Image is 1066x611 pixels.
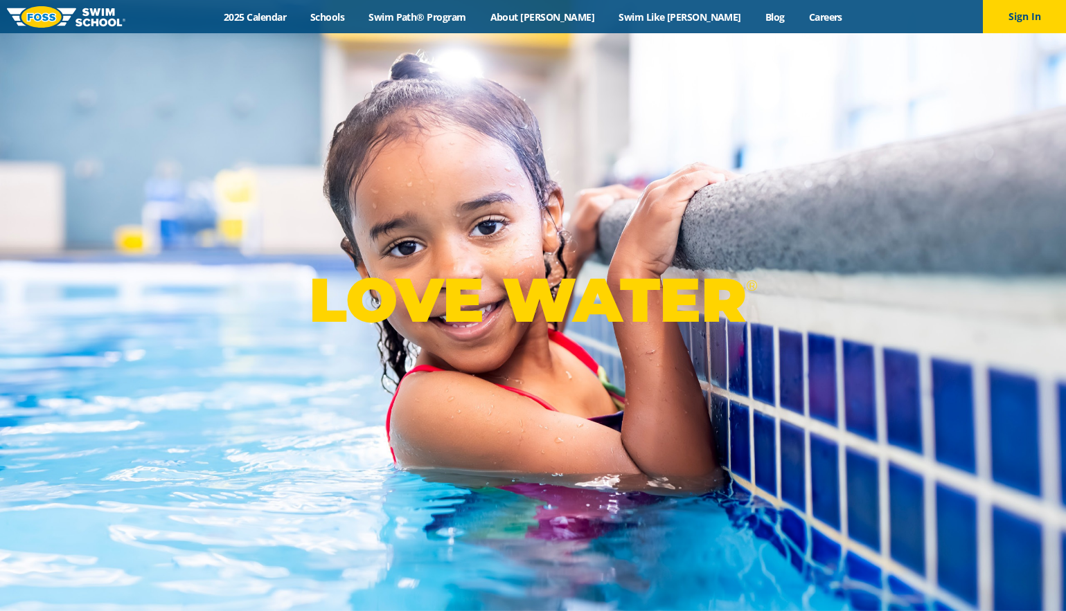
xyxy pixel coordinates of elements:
[753,10,797,24] a: Blog
[746,277,757,294] sup: ®
[478,10,607,24] a: About [PERSON_NAME]
[607,10,754,24] a: Swim Like [PERSON_NAME]
[357,10,478,24] a: Swim Path® Program
[212,10,299,24] a: 2025 Calendar
[797,10,854,24] a: Careers
[299,10,357,24] a: Schools
[7,6,125,28] img: FOSS Swim School Logo
[309,263,757,337] p: LOVE WATER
